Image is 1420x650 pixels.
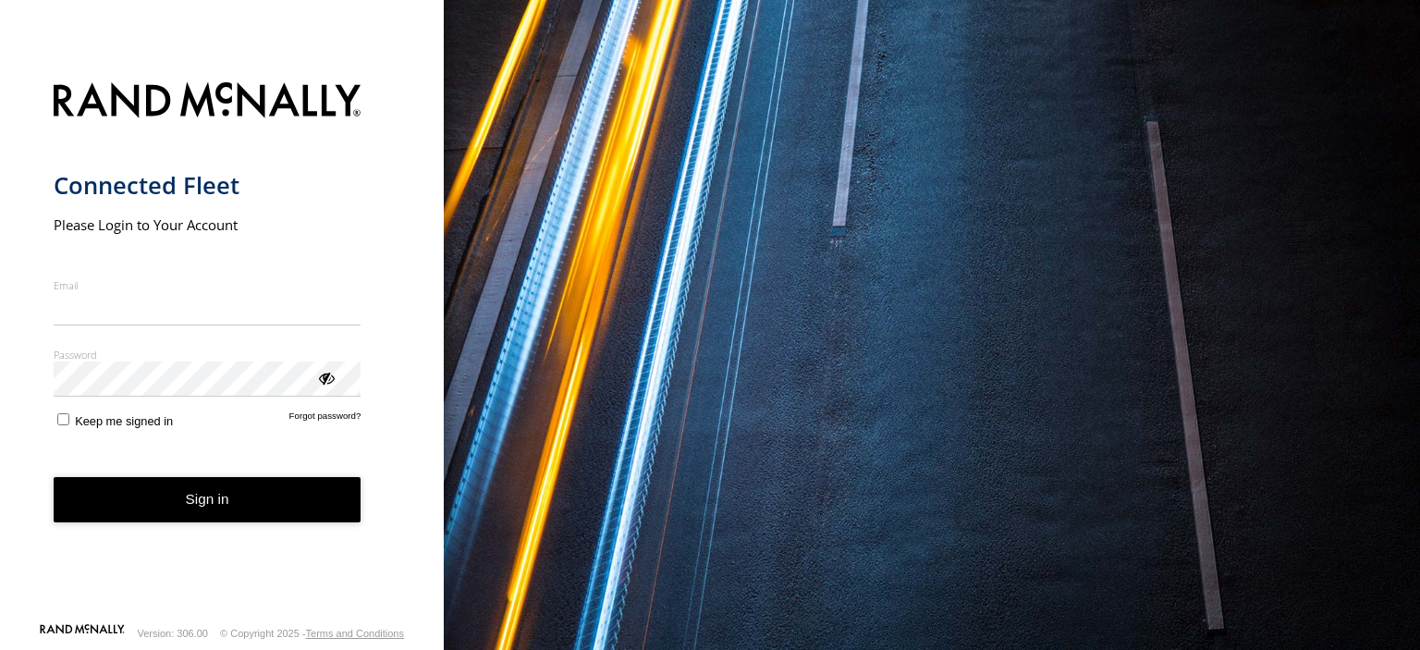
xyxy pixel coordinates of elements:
img: Rand McNally [54,79,361,126]
a: Terms and Conditions [306,628,404,639]
input: Keep me signed in [57,413,69,425]
form: main [54,71,391,622]
div: © Copyright 2025 - [220,628,404,639]
div: ViewPassword [316,368,335,386]
a: Forgot password? [289,411,361,428]
label: Password [54,348,361,362]
h1: Connected Fleet [54,170,361,201]
label: Email [54,278,361,292]
h2: Please Login to Your Account [54,215,361,234]
span: Keep me signed in [75,414,173,428]
button: Sign in [54,477,361,522]
a: Visit our Website [40,624,125,643]
div: Version: 306.00 [138,628,208,639]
